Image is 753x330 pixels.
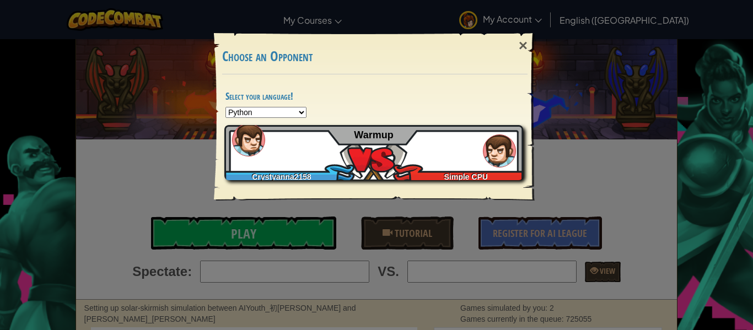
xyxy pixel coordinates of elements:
h3: Choose an Opponent [222,49,528,64]
div: × [510,30,536,62]
a: Crystyanna2158Simple CPU [225,125,524,180]
img: humans_ladder_tutorial.png [483,134,516,167]
img: humans_ladder_tutorial.png [232,123,265,156]
span: Warmup [354,129,393,140]
span: Crystyanna2158 [252,172,311,181]
h4: Select your language! [225,91,524,101]
span: Simple CPU [444,172,488,181]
